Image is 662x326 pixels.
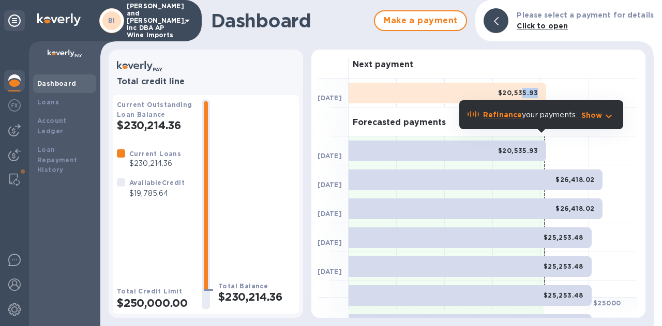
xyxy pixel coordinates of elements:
b: BI [108,17,115,24]
h3: Next payment [353,60,413,70]
b: Available Credit [129,179,185,187]
b: [DATE] [318,268,342,275]
b: Loans [37,98,59,106]
b: Total Credit Limit [117,287,182,295]
h1: Dashboard [211,10,369,32]
b: $25,253.48 [544,291,583,299]
div: Unpin categories [4,10,25,31]
p: [PERSON_NAME] and [PERSON_NAME], Inc DBA AP Wine Imports [127,3,178,39]
b: Account Ledger [37,117,67,135]
b: [DATE] [318,152,342,160]
b: $20,535.93 [498,89,538,97]
h3: Total credit line [117,77,295,87]
b: $25,253.48 [544,234,583,241]
p: Show [581,110,603,120]
p: $19,785.64 [129,188,185,199]
b: [DATE] [318,239,342,246]
b: $25,253.48 [544,262,583,270]
b: $26,418.02 [555,205,594,212]
b: Dashboard [37,80,77,87]
b: [DATE] [318,181,342,189]
button: Show [581,110,615,120]
b: Refinance [483,111,522,119]
b: Please select a payment for details [517,11,654,19]
b: Current Loans [129,150,181,158]
p: $230,214.36 [129,158,181,169]
button: Make a payment [374,10,467,31]
h2: $230,214.36 [117,119,193,132]
span: Make a payment [383,14,458,27]
b: Current Outstanding Loan Balance [117,101,192,118]
b: [DATE] [318,210,342,218]
b: Click to open [517,22,568,30]
p: your payments. [483,110,577,120]
h2: $230,214.36 [218,290,295,303]
h3: Forecasted payments [353,118,446,128]
b: $20,535.93 [498,147,538,154]
h2: $250,000.00 [117,297,193,309]
b: [DATE] [318,94,342,102]
b: Loan Repayment History [37,146,78,174]
img: Logo [37,13,81,26]
b: $26,418.02 [555,176,594,183]
b: Total Balance [218,282,268,290]
img: Foreign exchange [8,99,21,112]
b: $ 25000 [593,299,621,307]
